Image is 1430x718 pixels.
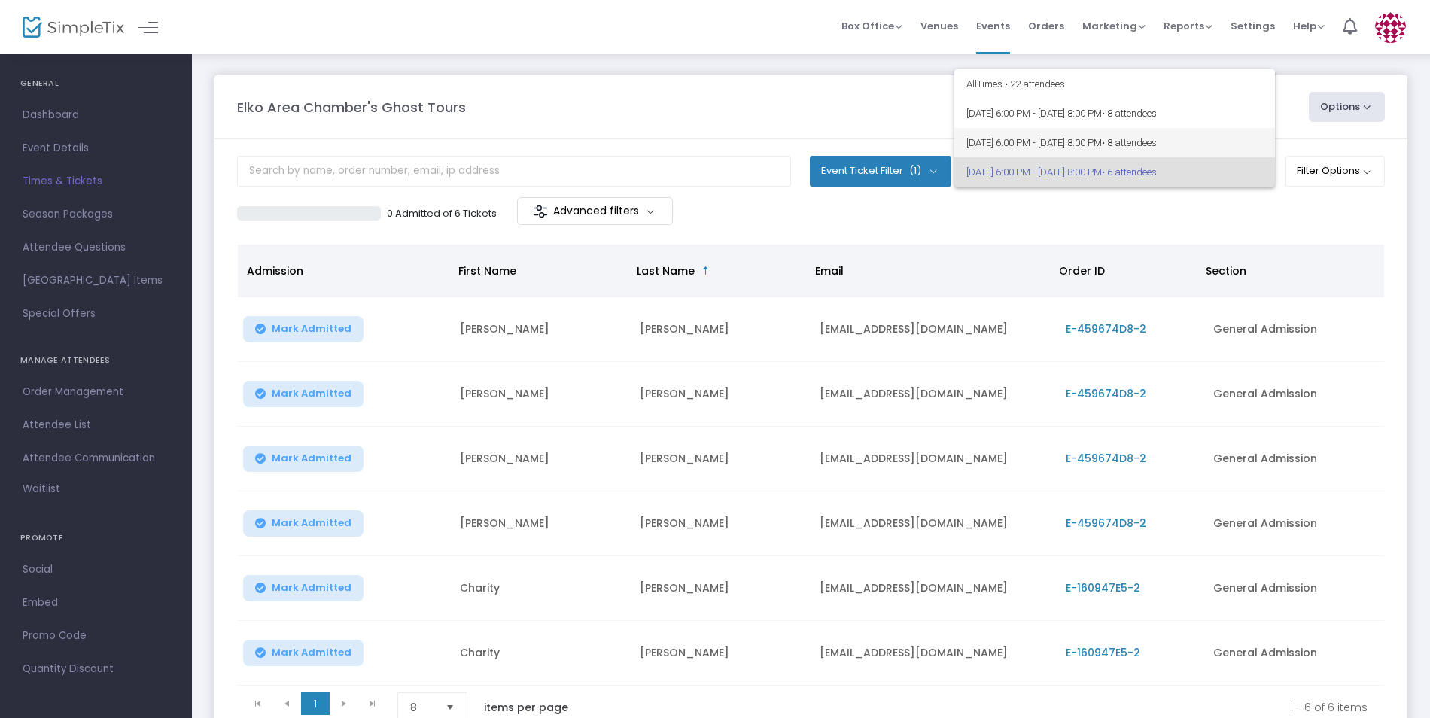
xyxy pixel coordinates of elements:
[966,69,1263,99] span: All Times • 22 attendees
[1102,137,1157,148] span: • 8 attendees
[966,157,1263,187] span: [DATE] 6:00 PM - [DATE] 8:00 PM
[966,128,1263,157] span: [DATE] 6:00 PM - [DATE] 8:00 PM
[1102,108,1157,119] span: • 8 attendees
[966,99,1263,128] span: [DATE] 6:00 PM - [DATE] 8:00 PM
[1102,166,1157,178] span: • 6 attendees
